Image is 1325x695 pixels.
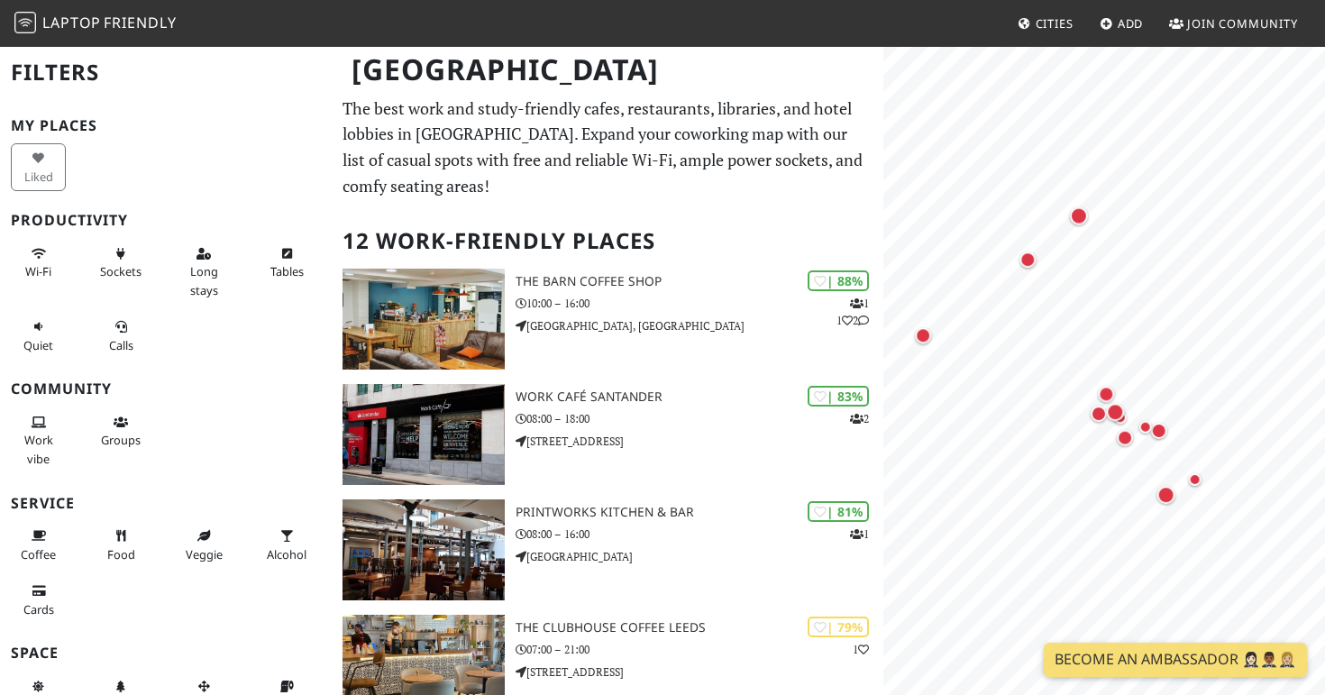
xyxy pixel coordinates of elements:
h2: 12 Work-Friendly Places [343,214,873,269]
a: The Barn Coffee Shop | 88% 112 The Barn Coffee Shop 10:00 – 16:00 [GEOGRAPHIC_DATA], [GEOGRAPHIC_... [332,269,884,370]
a: Work Café Santander | 83% 2 Work Café Santander 08:00 – 18:00 [STREET_ADDRESS] [332,384,884,485]
span: Alcohol [267,546,306,562]
p: 1 [853,641,869,658]
button: Coffee [11,521,66,569]
div: Map marker [1110,407,1131,428]
span: Long stays [190,263,218,297]
div: Map marker [1087,402,1110,425]
button: Alcohol [260,521,315,569]
h1: [GEOGRAPHIC_DATA] [337,45,881,95]
span: Laptop [42,13,101,32]
p: 1 [850,526,869,543]
div: Map marker [911,324,935,347]
div: Map marker [1094,382,1118,406]
span: Friendly [104,13,176,32]
h3: Community [11,380,321,398]
h3: Service [11,495,321,512]
span: Work-friendly tables [270,263,304,279]
button: Tables [260,239,315,287]
p: 2 [850,410,869,427]
a: Become an Ambassador 🤵🏻‍♀️🤵🏾‍♂️🤵🏼‍♀️ [1044,643,1307,677]
div: | 83% [808,386,869,407]
p: 07:00 – 21:00 [516,641,883,658]
div: Map marker [1102,399,1128,425]
p: The best work and study-friendly cafes, restaurants, libraries, and hotel lobbies in [GEOGRAPHIC_... [343,96,873,199]
div: Map marker [1135,416,1156,437]
h3: Work Café Santander [516,389,883,405]
h3: Space [11,645,321,662]
p: 08:00 – 16:00 [516,526,883,543]
button: Wi-Fi [11,239,66,287]
div: | 81% [808,501,869,522]
button: Groups [94,407,149,455]
a: Add [1092,7,1151,40]
div: Map marker [1184,469,1206,490]
button: Sockets [94,239,149,287]
span: Video/audio calls [109,337,133,353]
span: Food [107,546,135,562]
span: Coffee [21,546,56,562]
span: Group tables [101,432,141,448]
div: | 88% [808,270,869,291]
a: Cities [1010,7,1081,40]
a: LaptopFriendly LaptopFriendly [14,8,177,40]
button: Veggie [177,521,232,569]
p: [GEOGRAPHIC_DATA], [GEOGRAPHIC_DATA] [516,317,883,334]
button: Quiet [11,312,66,360]
img: The Barn Coffee Shop [343,269,505,370]
h2: Filters [11,45,321,100]
h3: The Barn Coffee Shop [516,274,883,289]
span: Veggie [186,546,223,562]
span: Quiet [23,337,53,353]
div: Map marker [1147,419,1171,443]
button: Calls [94,312,149,360]
button: Cards [11,576,66,624]
img: Printworks Kitchen & Bar [343,499,505,600]
span: Credit cards [23,601,54,617]
h3: My Places [11,117,321,134]
div: Map marker [1016,248,1039,271]
p: [STREET_ADDRESS] [516,433,883,450]
div: Map marker [1113,425,1137,449]
img: Work Café Santander [343,384,505,485]
h3: Productivity [11,212,321,229]
div: Map marker [1154,482,1179,508]
p: 1 1 2 [836,295,869,329]
span: Join Community [1187,15,1298,32]
a: Join Community [1162,7,1305,40]
div: | 79% [808,617,869,637]
span: Power sockets [100,263,142,279]
button: Work vibe [11,407,66,473]
p: 08:00 – 18:00 [516,410,883,427]
div: Map marker [1066,203,1092,228]
button: Food [94,521,149,569]
span: Cities [1036,15,1074,32]
h3: The Clubhouse Coffee Leeds [516,620,883,636]
span: People working [24,432,53,466]
button: Long stays [177,239,232,305]
p: 10:00 – 16:00 [516,295,883,312]
h3: Printworks Kitchen & Bar [516,505,883,520]
span: Add [1118,15,1144,32]
span: Stable Wi-Fi [25,263,51,279]
p: [STREET_ADDRESS] [516,663,883,681]
a: Printworks Kitchen & Bar | 81% 1 Printworks Kitchen & Bar 08:00 – 16:00 [GEOGRAPHIC_DATA] [332,499,884,600]
img: LaptopFriendly [14,12,36,33]
p: [GEOGRAPHIC_DATA] [516,548,883,565]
